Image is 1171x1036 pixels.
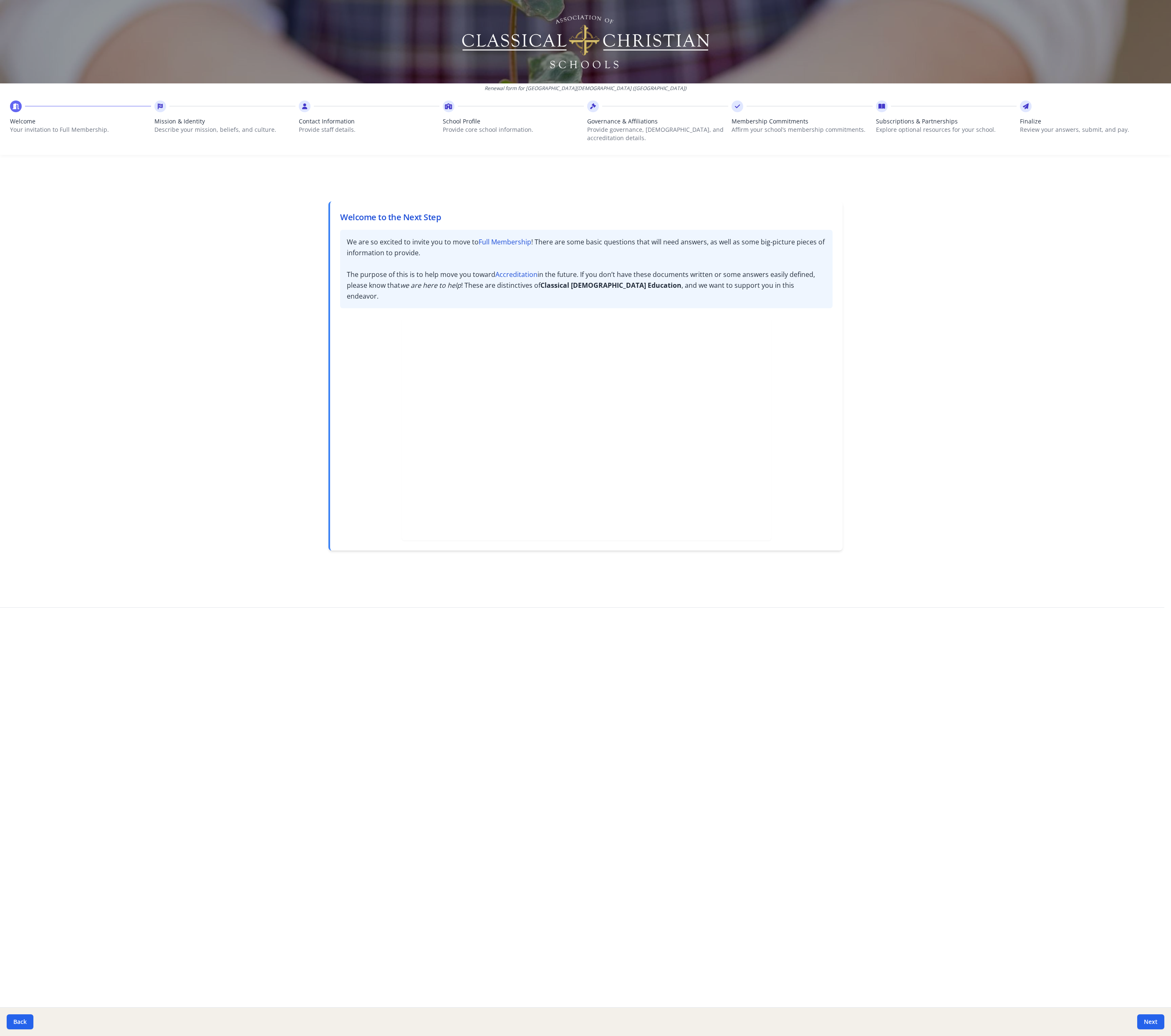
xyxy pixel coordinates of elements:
[732,126,873,134] p: Affirm your school’s membership commitments.
[340,230,833,308] p: We are so excited to invite you to move to ! There are some basic questions that will need answer...
[7,1014,33,1029] button: Back
[299,126,440,134] p: Provide staff details.
[443,126,584,134] p: Provide core school information.
[587,117,728,126] span: Governance & Affiliations
[1137,1014,1164,1029] button: Next
[154,126,295,134] p: Describe your mission, beliefs, and culture.
[154,117,295,126] span: Mission & Identity
[400,281,461,290] em: we are here to help
[876,126,1017,134] p: Explore optional resources for your school.
[10,126,151,134] p: Your invitation to Full Membership.
[10,117,151,126] span: Welcome
[299,117,440,126] span: Contact Information
[587,126,728,142] p: Provide governance, [DEMOGRAPHIC_DATA], and accreditation details.
[540,281,681,290] strong: Classical [DEMOGRAPHIC_DATA] Education
[1020,126,1161,134] p: Review your answers, submit, and pay.
[876,117,1017,126] span: Subscriptions & Partnerships
[340,211,833,223] h2: Welcome to the Next Step
[402,318,771,541] iframe: Olivia Membership
[461,13,711,71] img: Logo
[1020,117,1161,126] span: Finalize
[479,237,531,246] strong: Full Membership
[443,117,584,126] span: School Profile
[495,270,538,279] strong: Accreditation
[732,117,873,126] span: Membership Commitments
